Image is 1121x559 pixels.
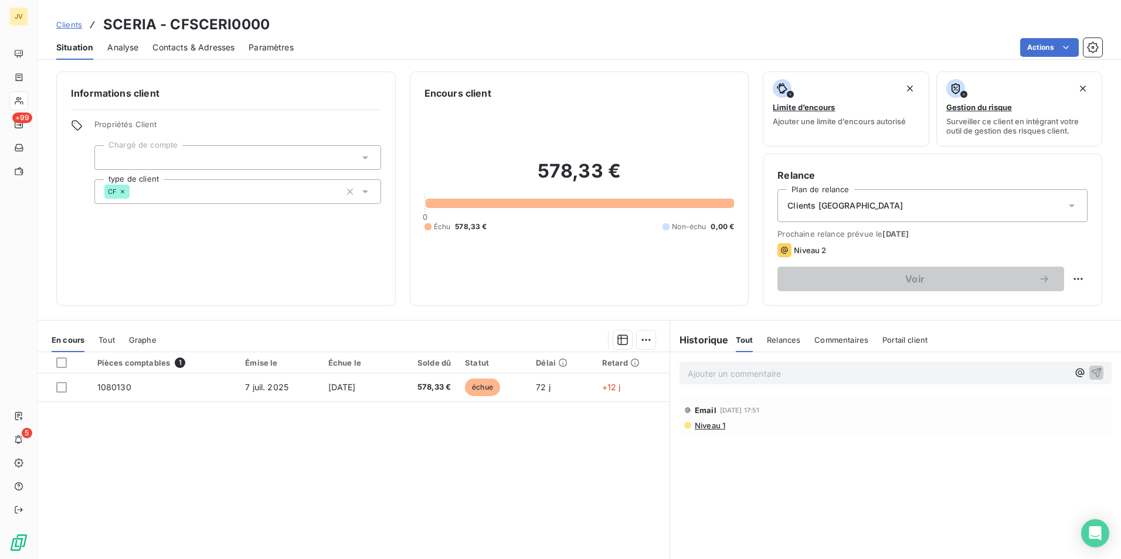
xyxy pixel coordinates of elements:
span: Situation [56,42,93,53]
button: Voir [777,267,1064,291]
span: Voir [792,274,1038,284]
div: Échue le [328,358,382,367]
span: Limite d’encours [773,103,835,112]
span: CF [108,188,117,195]
span: Analyse [107,42,138,53]
span: 72 j [536,382,551,392]
span: Prochaine relance prévue le [777,229,1088,238]
h6: Encours client [424,86,491,100]
span: Clients [GEOGRAPHIC_DATA] [787,200,903,212]
span: Gestion du risque [946,103,1012,112]
span: +12 j [602,382,621,392]
span: 578,33 € [455,221,487,232]
h6: Relance [777,168,1088,182]
span: Contacts & Adresses [152,42,235,53]
button: Limite d’encoursAjouter une limite d’encours autorisé [763,71,929,146]
input: Ajouter une valeur [130,186,139,197]
span: Non-échu [672,221,706,232]
h2: 578,33 € [424,159,735,195]
div: Statut [465,358,522,367]
span: Niveau 2 [794,246,826,255]
span: Email [695,405,716,415]
span: 578,33 € [396,381,451,393]
span: 7 juil. 2025 [245,382,288,392]
span: Paramètres [249,42,294,53]
span: Tout [98,335,115,345]
input: Ajouter une valeur [104,152,114,163]
span: [DATE] 17:51 [720,407,760,414]
span: 0,00 € [711,221,734,232]
div: Open Intercom Messenger [1081,519,1109,547]
span: 1080130 [97,382,131,392]
span: [DATE] [882,229,909,238]
span: Relances [767,335,800,345]
span: échue [465,379,500,396]
h6: Informations client [71,86,381,100]
span: 1 [175,357,185,368]
span: 5 [22,428,32,438]
div: Retard [602,358,663,367]
div: Émise le [245,358,314,367]
a: Clients [56,19,82,30]
span: Tout [736,335,753,345]
div: Pièces comptables [97,357,232,368]
span: Surveiller ce client en intégrant votre outil de gestion des risques client. [946,117,1092,135]
h6: Historique [670,333,729,347]
img: Logo LeanPay [9,533,28,552]
button: Gestion du risqueSurveiller ce client en intégrant votre outil de gestion des risques client. [936,71,1102,146]
div: JV [9,7,28,26]
span: Niveau 1 [694,421,725,430]
h3: SCERIA - CFSCERI0000 [103,14,270,35]
button: Actions [1020,38,1079,57]
span: Échu [434,221,451,232]
span: [DATE] [328,382,356,392]
span: +99 [12,113,32,123]
span: Commentaires [814,335,868,345]
span: En cours [52,335,84,345]
div: Solde dû [396,358,451,367]
span: Clients [56,20,82,29]
span: Propriétés Client [94,120,381,136]
span: Ajouter une limite d’encours autorisé [773,117,906,126]
div: Délai [536,358,587,367]
span: Portail client [882,335,928,345]
span: 0 [423,212,427,221]
span: Graphe [129,335,157,345]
